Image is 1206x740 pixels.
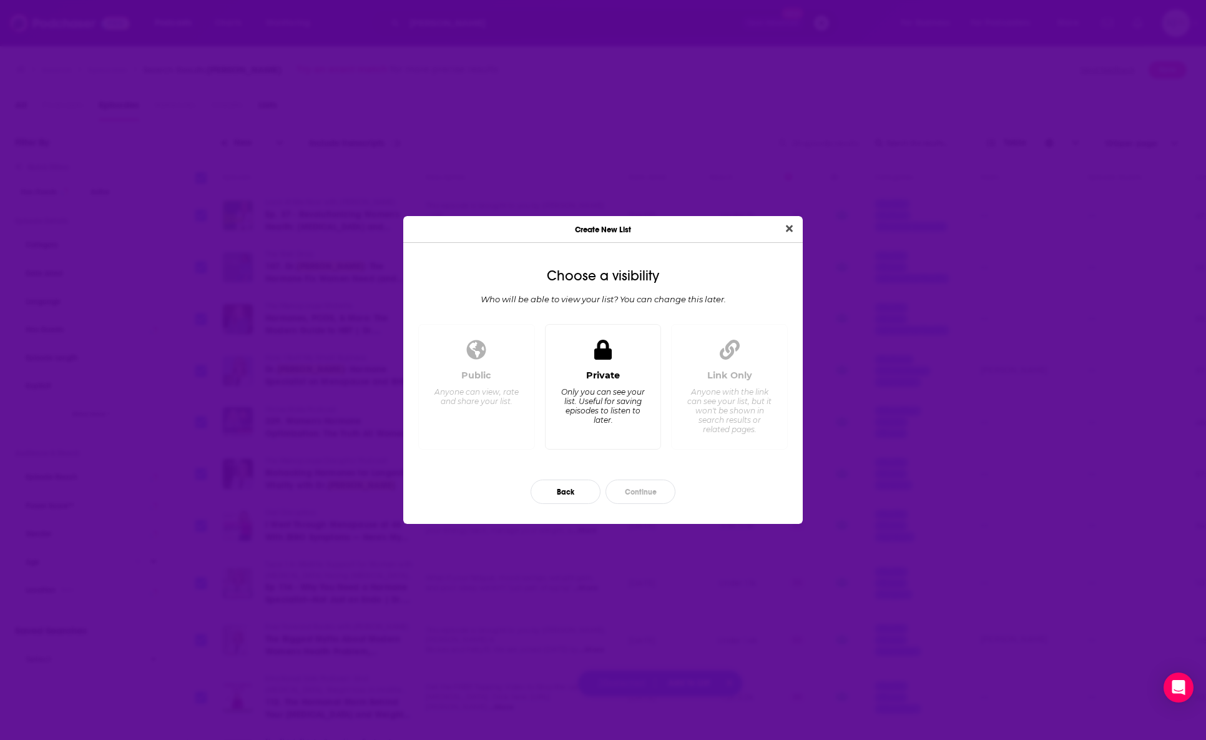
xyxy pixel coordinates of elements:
[413,294,793,304] div: Who will be able to view your list? You can change this later.
[461,370,491,381] div: Public
[560,387,645,425] div: Only you can see your list. Useful for saving episodes to listen to later.
[605,480,675,504] button: Continue
[1164,673,1194,703] div: Open Intercom Messenger
[707,370,752,381] div: Link Only
[586,370,620,381] div: Private
[403,216,803,243] div: Create New List
[531,480,601,504] button: Back
[413,268,793,284] div: Choose a visibility
[434,387,519,406] div: Anyone can view, rate and share your list.
[781,221,798,237] button: Close
[687,387,772,434] div: Anyone with the link can see your list, but it won't be shown in search results or related pages.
